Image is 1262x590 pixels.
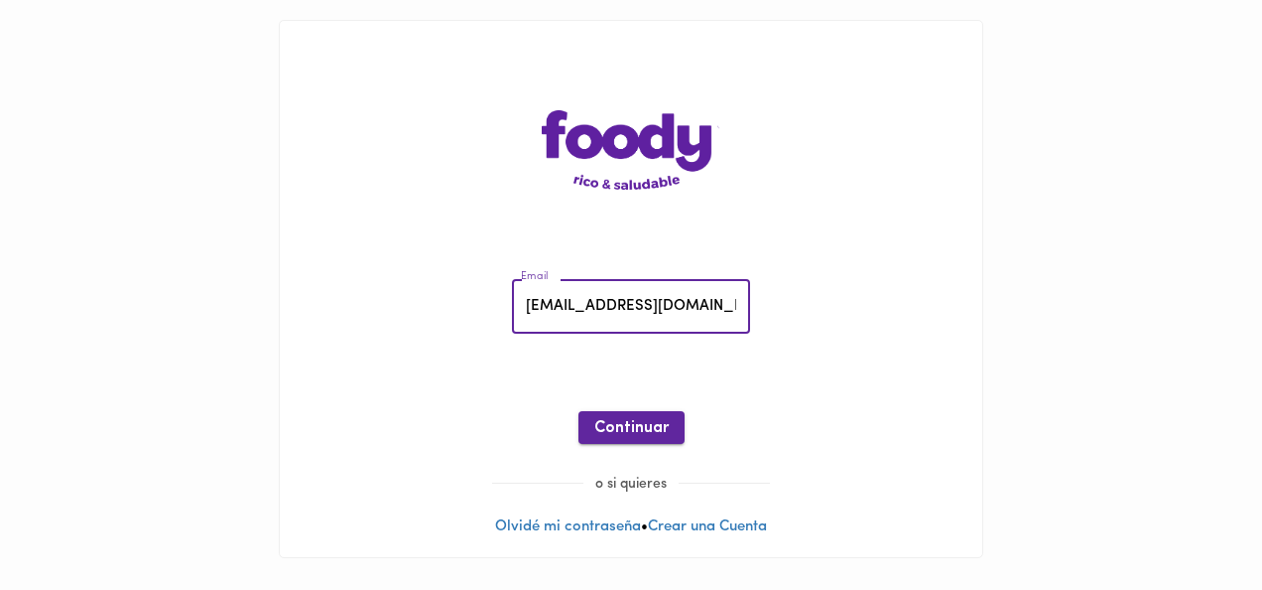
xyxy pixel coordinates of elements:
input: pepitoperez@gmail.com [512,280,750,335]
div: • [280,21,982,557]
span: o si quieres [583,477,679,492]
a: Olvidé mi contraseña [495,519,641,534]
span: Continuar [594,419,669,438]
img: logo-main-page.png [542,110,720,190]
button: Continuar [578,411,685,444]
a: Crear una Cuenta [648,519,767,534]
iframe: Messagebird Livechat Widget [1147,475,1242,570]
